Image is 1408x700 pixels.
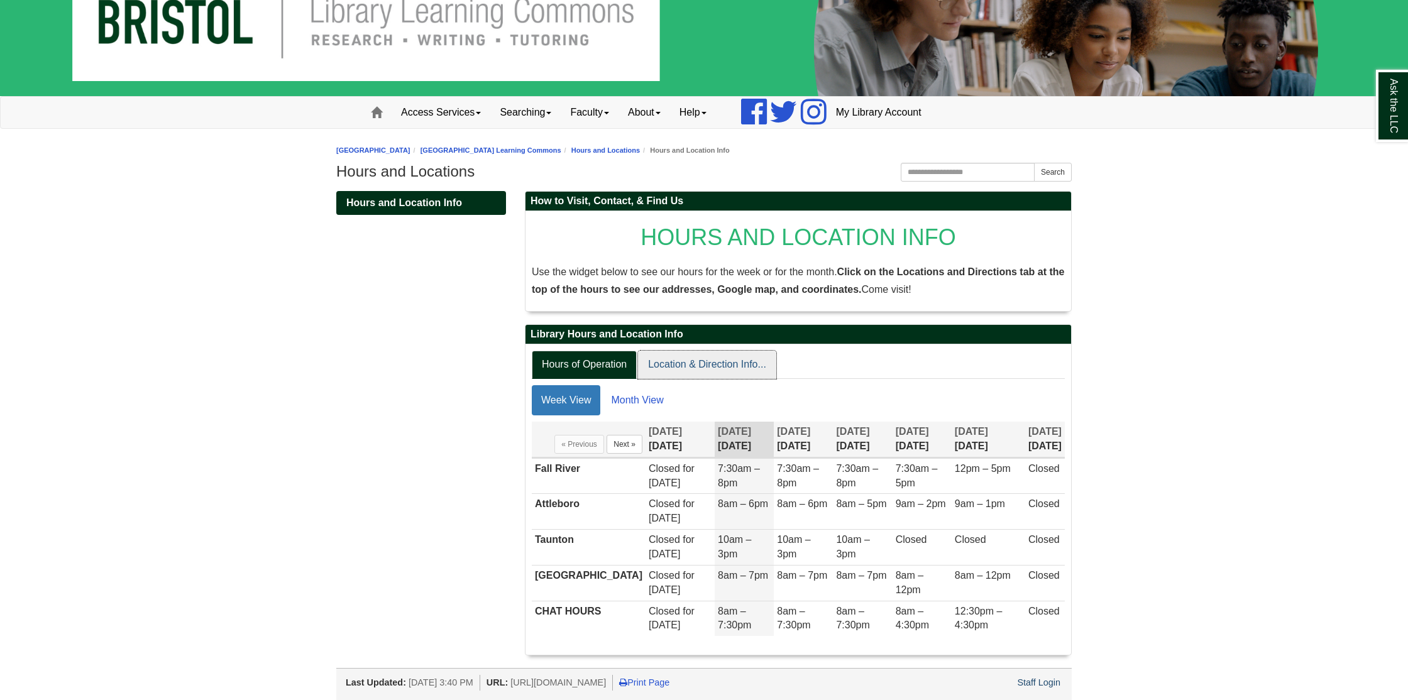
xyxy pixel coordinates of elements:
a: [GEOGRAPHIC_DATA] [336,146,410,154]
td: Taunton [532,530,646,566]
span: Closed [649,463,680,474]
h2: Library Hours and Location Info [525,325,1071,344]
a: Month View [602,385,673,415]
span: for [DATE] [649,570,695,595]
span: for [DATE] [649,606,695,631]
th: [DATE] [774,422,833,457]
a: Hours of Operation [532,351,637,379]
span: 7:30am – 8pm [777,463,819,488]
span: [DATE] [955,426,988,437]
span: Last Updated: [346,677,406,687]
a: Location & Direction Info... [638,351,776,379]
span: 7:30am – 8pm [836,463,878,488]
td: CHAT HOURS [532,601,646,636]
th: [DATE] [952,422,1025,457]
span: Hours and Location Info [346,197,462,208]
span: 8am – 7pm [718,570,768,581]
a: Searching [490,97,561,128]
span: Closed [649,498,680,509]
span: Closed [1028,534,1060,545]
span: 10am – 3pm [836,534,869,559]
span: Closed [955,534,986,545]
a: [GEOGRAPHIC_DATA] Learning Commons [421,146,561,154]
span: Closed [896,534,927,545]
a: My Library Account [827,97,931,128]
span: [DATE] 3:40 PM [409,677,473,687]
i: Print Page [619,678,627,687]
span: for [DATE] [649,534,695,559]
th: [DATE] [715,422,774,457]
span: 8am – 7:30pm [777,606,810,631]
a: Hours and Location Info [336,191,506,215]
a: About [619,97,670,128]
h2: How to Visit, Contact, & Find Us [525,192,1071,211]
td: [GEOGRAPHIC_DATA] [532,565,646,601]
span: Closed [649,606,680,616]
span: Closed [1028,606,1060,616]
span: 8am – 5pm [836,498,886,509]
span: [DATE] [718,426,751,437]
span: for [DATE] [649,498,695,523]
a: Access Services [392,97,490,128]
span: 9am – 1pm [955,498,1005,509]
a: Staff Login [1017,677,1060,687]
span: 7:30am – 5pm [896,463,938,488]
a: Help [670,97,716,128]
td: Fall River [532,458,646,494]
span: 10am – 3pm [777,534,810,559]
div: Guide Pages [336,191,506,215]
span: 12pm – 5pm [955,463,1011,474]
span: Closed [1028,570,1060,581]
h1: Hours and Locations [336,163,1072,180]
span: 10am – 3pm [718,534,751,559]
th: [DATE] [833,422,892,457]
span: [DATE] [836,426,869,437]
span: 8am – 12pm [896,570,923,595]
span: 8am – 7pm [777,570,827,581]
span: [DATE] [896,426,929,437]
span: 8am – 7:30pm [718,606,751,631]
span: Closed [649,534,680,545]
span: Closed [1028,463,1060,474]
span: [DATE] [777,426,810,437]
span: [DATE] [649,426,682,437]
span: 8am – 7:30pm [836,606,869,631]
span: Closed [1028,498,1060,509]
span: for [DATE] [649,463,695,488]
span: Closed [649,570,680,581]
span: 8am – 12pm [955,570,1011,581]
span: [URL][DOMAIN_NAME] [510,677,606,687]
span: 8am – 7pm [836,570,886,581]
span: 8am – 6pm [777,498,827,509]
button: « Previous [554,435,604,454]
a: Week View [532,385,600,415]
button: Next » [607,435,642,454]
li: Hours and Location Info [640,145,730,156]
a: Hours and Locations [571,146,640,154]
th: [DATE] [646,422,715,457]
button: Search [1034,163,1072,182]
th: [DATE] [1025,422,1065,457]
a: Faculty [561,97,619,128]
span: HOURS AND LOCATION INFO [641,224,955,250]
th: [DATE] [893,422,952,457]
span: 8am – 4:30pm [896,606,929,631]
td: Attleboro [532,494,646,530]
span: Use the widget below to see our hours for the week or for the month. Come visit! [532,266,1064,295]
span: 8am – 6pm [718,498,768,509]
nav: breadcrumb [336,145,1072,156]
span: 12:30pm – 4:30pm [955,606,1003,631]
span: [DATE] [1028,426,1062,437]
span: 9am – 2pm [896,498,946,509]
span: URL: [487,677,508,687]
a: Print Page [619,677,669,687]
span: 7:30am – 8pm [718,463,760,488]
